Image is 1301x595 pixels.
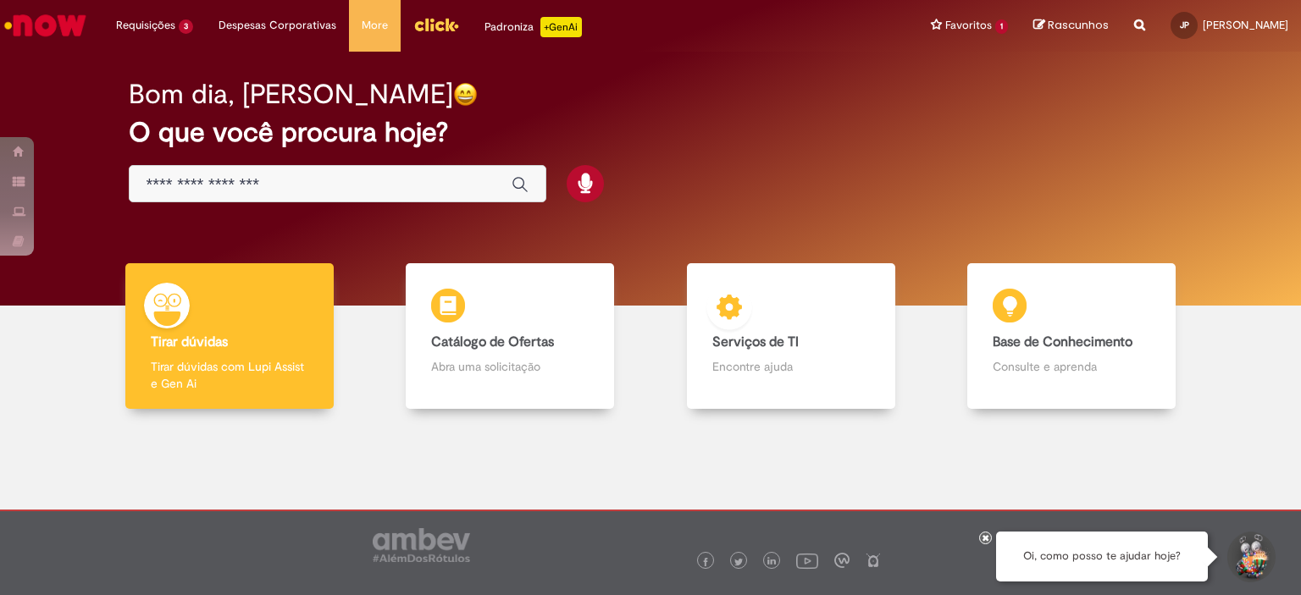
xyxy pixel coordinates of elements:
[866,553,881,568] img: logo_footer_naosei.png
[932,263,1213,410] a: Base de Conhecimento Consulte e aprenda
[1048,17,1109,33] span: Rascunhos
[179,19,193,34] span: 3
[431,358,589,375] p: Abra uma solicitação
[650,263,932,410] a: Serviços de TI Encontre ajuda
[413,12,459,37] img: click_logo_yellow_360x200.png
[370,263,651,410] a: Catálogo de Ofertas Abra uma solicitação
[151,358,308,392] p: Tirar dúvidas com Lupi Assist e Gen Ai
[701,558,710,566] img: logo_footer_facebook.png
[129,80,453,109] h2: Bom dia, [PERSON_NAME]
[945,17,992,34] span: Favoritos
[2,8,89,42] img: ServiceNow
[362,17,388,34] span: More
[712,358,870,375] p: Encontre ajuda
[993,358,1150,375] p: Consulte e aprenda
[712,333,799,350] b: Serviços de TI
[767,557,776,567] img: logo_footer_linkedin.png
[995,19,1008,34] span: 1
[151,333,228,350] b: Tirar dúvidas
[1180,19,1189,30] span: JP
[129,118,1173,147] h2: O que você procura hoje?
[373,528,470,562] img: logo_footer_ambev_rotulo_gray.png
[834,553,850,568] img: logo_footer_workplace.png
[116,17,175,34] span: Requisições
[1203,18,1288,32] span: [PERSON_NAME]
[453,82,478,107] img: happy-face.png
[89,263,370,410] a: Tirar dúvidas Tirar dúvidas com Lupi Assist e Gen Ai
[431,333,554,350] b: Catálogo de Ofertas
[219,17,336,34] span: Despesas Corporativas
[734,558,743,566] img: logo_footer_twitter.png
[484,17,582,37] div: Padroniza
[993,333,1132,350] b: Base de Conhecimento
[1033,18,1109,34] a: Rascunhos
[796,549,818,571] img: logo_footer_youtube.png
[996,532,1208,581] div: Oi, como posso te ajudar hoje?
[1225,532,1276,582] button: Iniciar Conversa de Suporte
[540,17,582,37] p: +GenAi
